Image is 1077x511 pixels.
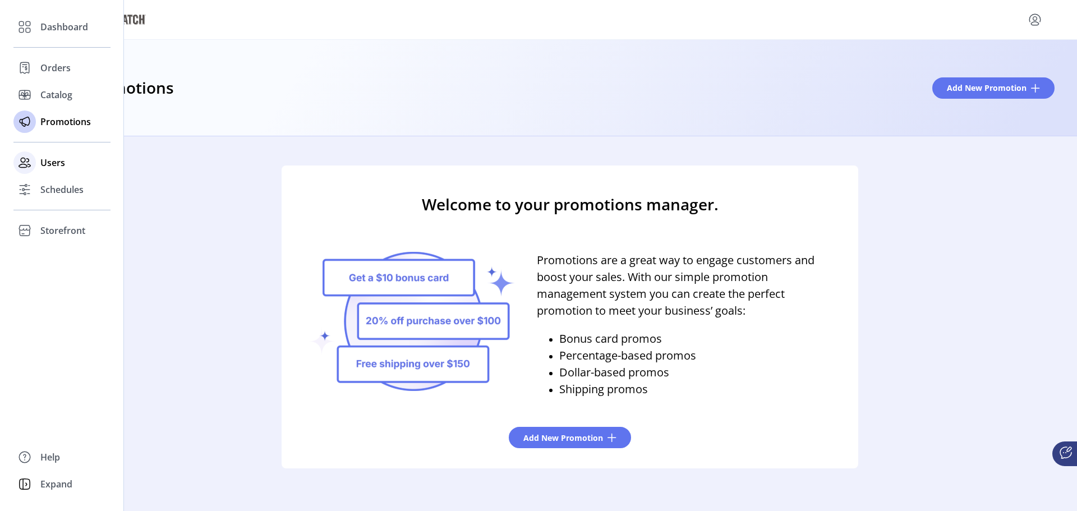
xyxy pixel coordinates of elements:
p: Bonus card promos [559,330,696,347]
span: Add New Promotion [523,432,603,444]
h3: Welcome to your promotions manager. [422,179,719,229]
p: Shipping promos [559,381,696,398]
p: Promotions are a great way to engage customers and boost your sales. With our simple promotion ma... [537,252,831,319]
span: Orders [40,61,71,75]
span: Help [40,450,60,464]
h3: Promotions [85,76,174,100]
button: Add New Promotion [509,427,631,448]
button: menu [1026,11,1044,29]
span: Catalog [40,88,72,102]
span: Expand [40,477,72,491]
span: Dashboard [40,20,88,34]
span: Schedules [40,183,84,196]
span: Add New Promotion [947,82,1027,94]
span: Promotions [40,115,91,128]
p: Percentage-based promos [559,347,696,364]
span: Users [40,156,65,169]
span: Storefront [40,224,85,237]
p: Dollar-based promos [559,364,696,381]
button: Add New Promotion [932,77,1055,99]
